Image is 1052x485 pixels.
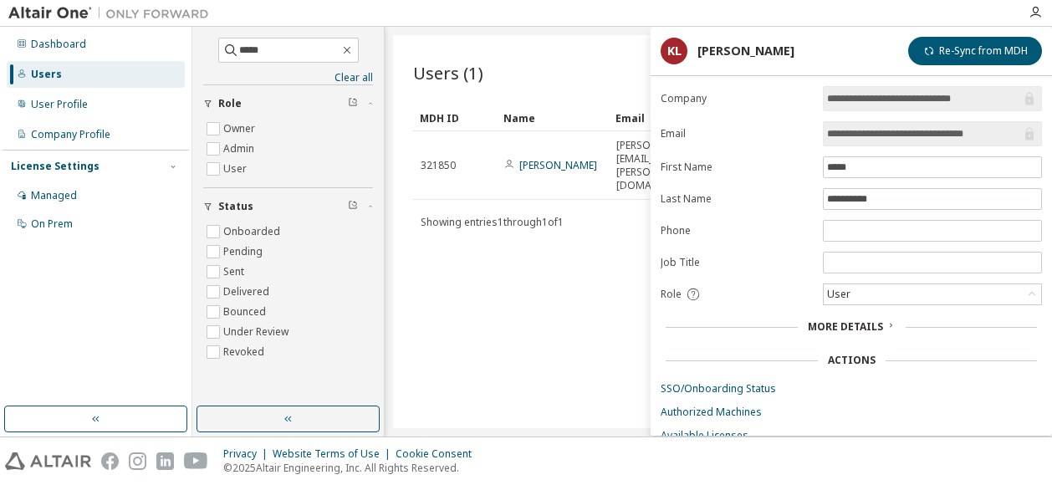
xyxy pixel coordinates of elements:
[223,159,250,179] label: User
[156,452,174,470] img: linkedin.svg
[825,285,853,304] div: User
[218,97,242,110] span: Role
[616,139,701,192] span: [PERSON_NAME][EMAIL_ADDRESS][PERSON_NAME][DOMAIN_NAME]
[223,447,273,461] div: Privacy
[223,222,283,242] label: Onboarded
[828,354,876,367] div: Actions
[31,68,62,81] div: Users
[661,382,1042,396] a: SSO/Onboarding Status
[223,322,292,342] label: Under Review
[413,61,483,84] span: Users (1)
[31,38,86,51] div: Dashboard
[348,97,358,110] span: Clear filter
[223,302,269,322] label: Bounced
[421,215,564,229] span: Showing entries 1 through 1 of 1
[218,200,253,213] span: Status
[661,38,687,64] div: KL
[8,5,217,22] img: Altair One
[203,188,373,225] button: Status
[808,319,883,334] span: More Details
[519,158,597,172] a: [PERSON_NAME]
[31,98,88,111] div: User Profile
[503,105,602,131] div: Name
[661,288,682,301] span: Role
[661,192,813,206] label: Last Name
[824,284,1041,304] div: User
[31,217,73,231] div: On Prem
[420,105,490,131] div: MDH ID
[223,242,266,262] label: Pending
[661,256,813,269] label: Job Title
[661,429,1042,442] a: Available Licenses
[11,160,100,173] div: License Settings
[5,452,91,470] img: altair_logo.svg
[661,127,813,140] label: Email
[223,282,273,302] label: Delivered
[184,452,208,470] img: youtube.svg
[396,447,482,461] div: Cookie Consent
[223,139,258,159] label: Admin
[223,461,482,475] p: © 2025 Altair Engineering, Inc. All Rights Reserved.
[273,447,396,461] div: Website Terms of Use
[31,128,110,141] div: Company Profile
[697,44,794,58] div: [PERSON_NAME]
[421,159,456,172] span: 321850
[908,37,1042,65] button: Re-Sync from MDH
[31,189,77,202] div: Managed
[203,85,373,122] button: Role
[223,119,258,139] label: Owner
[223,342,268,362] label: Revoked
[129,452,146,470] img: instagram.svg
[223,262,248,282] label: Sent
[661,224,813,237] label: Phone
[101,452,119,470] img: facebook.svg
[203,71,373,84] a: Clear all
[348,200,358,213] span: Clear filter
[661,161,813,174] label: First Name
[661,92,813,105] label: Company
[661,406,1042,419] a: Authorized Machines
[615,105,686,131] div: Email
